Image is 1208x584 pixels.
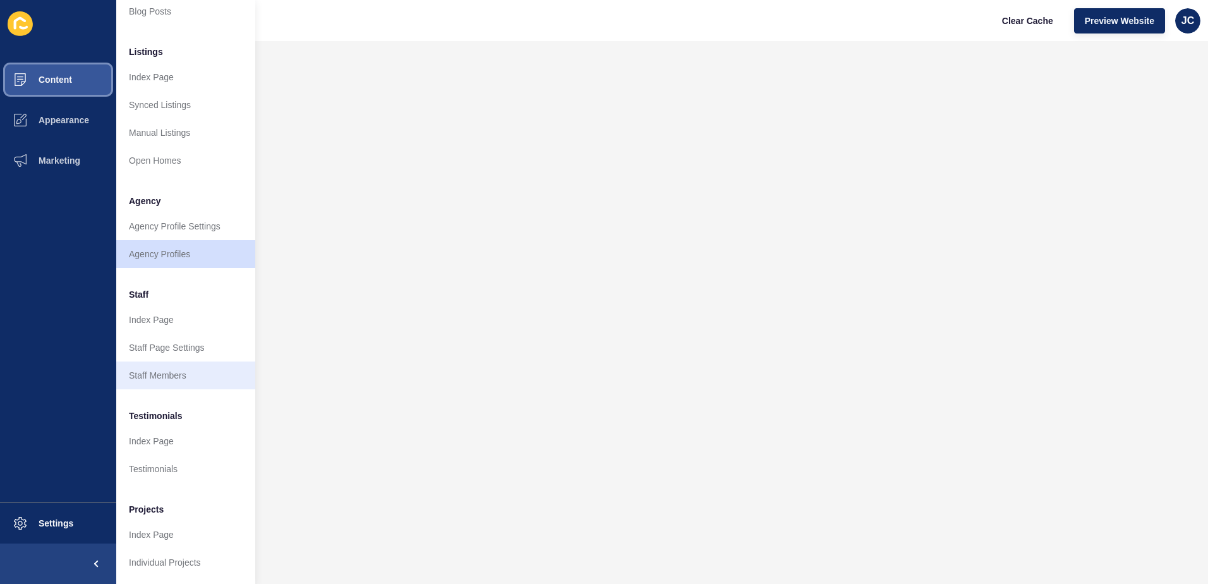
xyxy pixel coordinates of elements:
button: Preview Website [1074,8,1165,33]
a: Index Page [116,427,255,455]
a: Index Page [116,63,255,91]
a: Synced Listings [116,91,255,119]
a: Staff Members [116,362,255,389]
a: Agency Profile Settings [116,212,255,240]
span: Testimonials [129,410,183,422]
span: Clear Cache [1002,15,1053,27]
span: JC [1181,15,1194,27]
a: Agency Profiles [116,240,255,268]
span: Agency [129,195,161,207]
span: Listings [129,46,163,58]
span: Staff [129,288,148,301]
a: Manual Listings [116,119,255,147]
button: Clear Cache [991,8,1064,33]
a: Index Page [116,521,255,549]
span: Preview Website [1085,15,1154,27]
a: Index Page [116,306,255,334]
a: Testimonials [116,455,255,483]
a: Open Homes [116,147,255,174]
span: Projects [129,503,164,516]
a: Staff Page Settings [116,334,255,362]
a: Individual Projects [116,549,255,576]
